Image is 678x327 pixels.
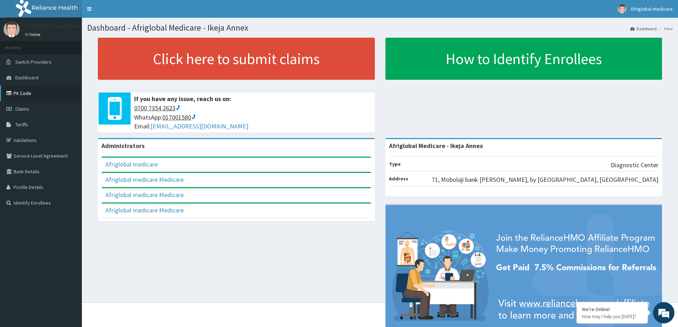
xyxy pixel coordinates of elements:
a: Click here to submit claims [98,38,375,80]
b: Address [389,175,408,182]
img: User Image [4,21,20,37]
a: Dashboard [630,26,657,32]
p: How may I help you today? [582,313,642,320]
a: Afriglobal medicare [105,160,158,168]
li: Here [657,26,673,32]
span: Dashboard [15,74,38,81]
ctc: Call 017001580 with Linkus Desktop Client [162,113,196,121]
ctcspan: 017001580 [162,113,191,121]
div: We're Online! [582,306,642,312]
span: Claims [15,106,29,112]
h1: Dashboard - Afriglobal Medicare - Ikeja Annex [87,23,673,32]
ctcspan: 0700 7354 2623 [134,104,175,112]
b: If you have any issue, reach us on: [134,95,231,103]
a: Afriglobal medicare Medicare [105,191,184,199]
img: User Image [617,5,626,14]
span: Tariffs [15,121,28,128]
span: Afriglobal medicare [631,6,673,12]
a: Online [25,32,42,37]
span: Switch Providers [15,59,52,65]
p: Afriglobal medicare [25,23,79,30]
a: How to Identify Enrollees [385,38,662,80]
p: 71, Mobolaji bank [PERSON_NAME], by [GEOGRAPHIC_DATA], [GEOGRAPHIC_DATA] [432,175,658,184]
a: Afriglobal medicare Medicare [105,175,184,184]
strong: Afriglobal Medicare - Ikeja Annex [389,142,483,150]
a: Afriglobal medicare Medicare [105,206,184,214]
b: Administrators [101,142,144,150]
p: Diagnostic Center [611,160,658,170]
span: WhatsApp: Email: [134,104,371,131]
b: Type [389,161,401,167]
ctc: Call 0700 7354 2623 with Linkus Desktop Client [134,104,180,112]
a: [EMAIL_ADDRESS][DOMAIN_NAME] [151,122,248,130]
